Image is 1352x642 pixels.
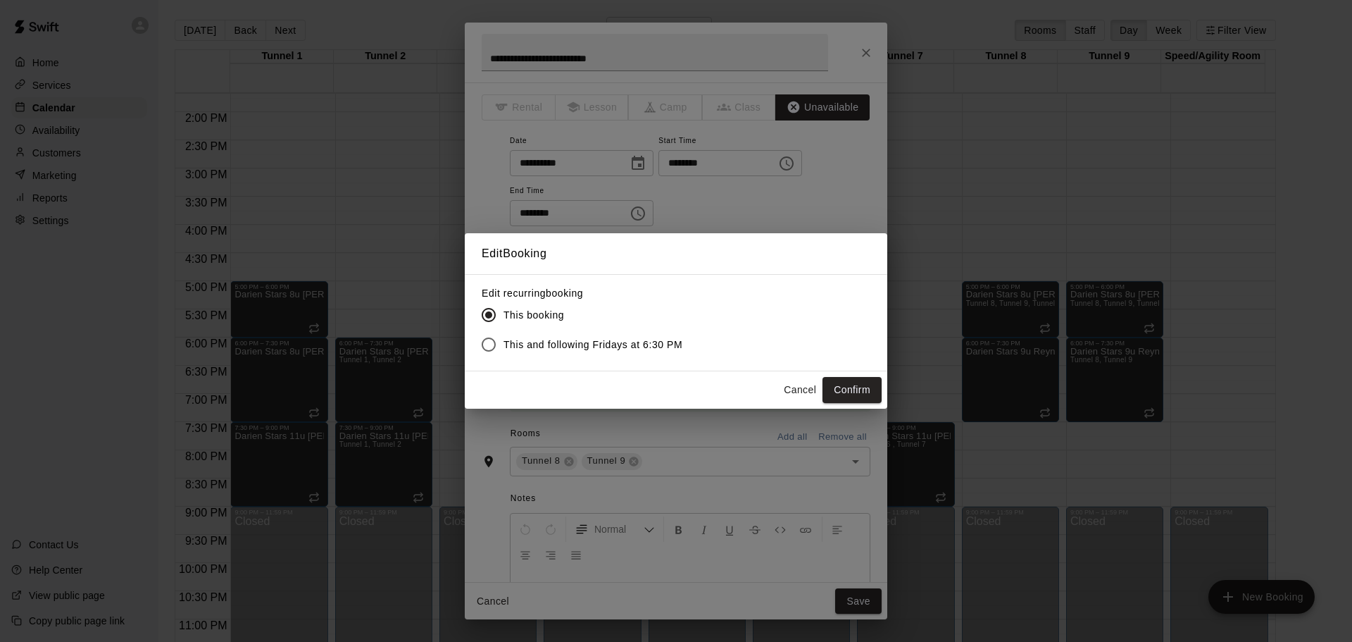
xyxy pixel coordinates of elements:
[503,308,564,323] span: This booking
[822,377,882,403] button: Confirm
[482,286,694,300] label: Edit recurring booking
[465,233,887,274] h2: Edit Booking
[503,338,682,352] span: This and following Fridays at 6:30 PM
[777,377,822,403] button: Cancel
